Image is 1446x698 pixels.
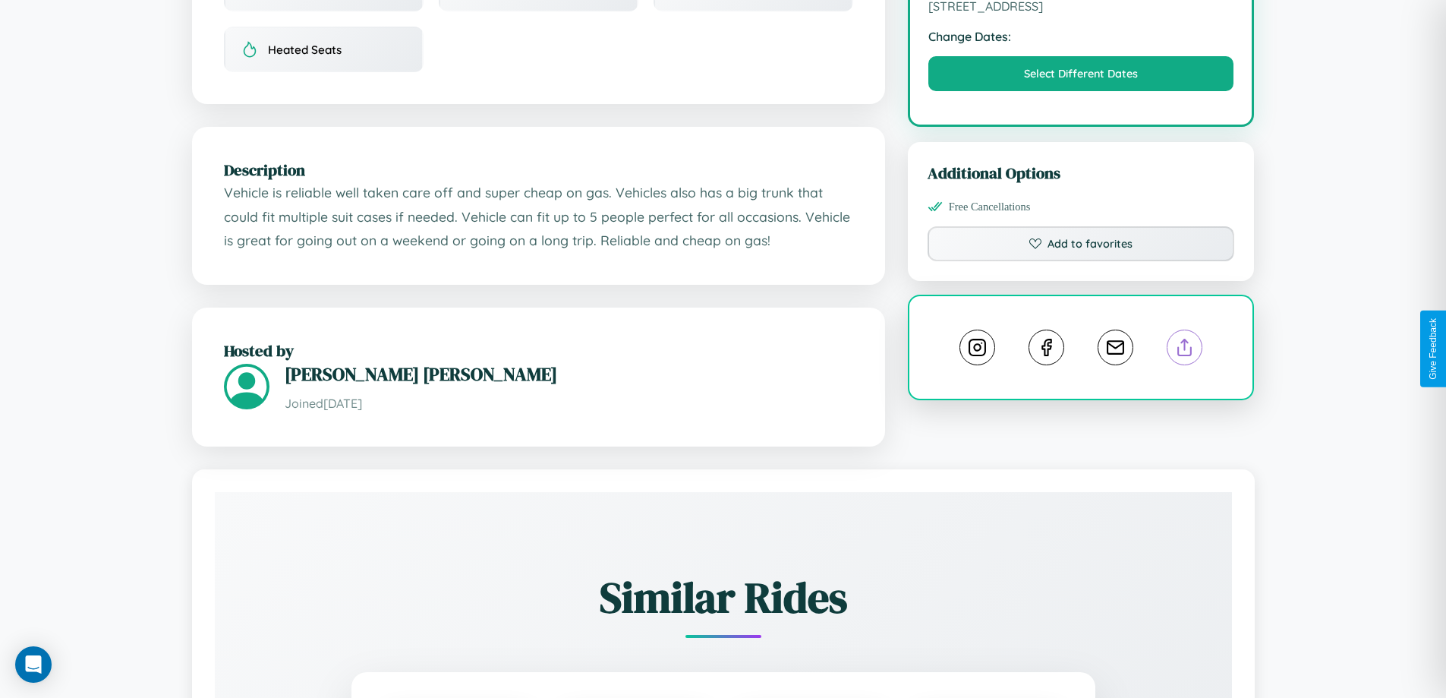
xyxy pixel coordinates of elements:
[1428,318,1438,380] div: Give Feedback
[224,181,853,253] p: Vehicle is reliable well taken care off and super cheap on gas. Vehicles also has a big trunk tha...
[285,393,853,415] p: Joined [DATE]
[268,43,342,57] span: Heated Seats
[928,162,1235,184] h3: Additional Options
[928,56,1234,91] button: Select Different Dates
[268,568,1179,627] h2: Similar Rides
[224,159,853,181] h2: Description
[928,29,1234,44] strong: Change Dates:
[285,362,853,387] h3: [PERSON_NAME] [PERSON_NAME]
[928,226,1235,261] button: Add to favorites
[224,340,853,362] h2: Hosted by
[15,646,52,683] div: Open Intercom Messenger
[949,201,1031,213] span: Free Cancellations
